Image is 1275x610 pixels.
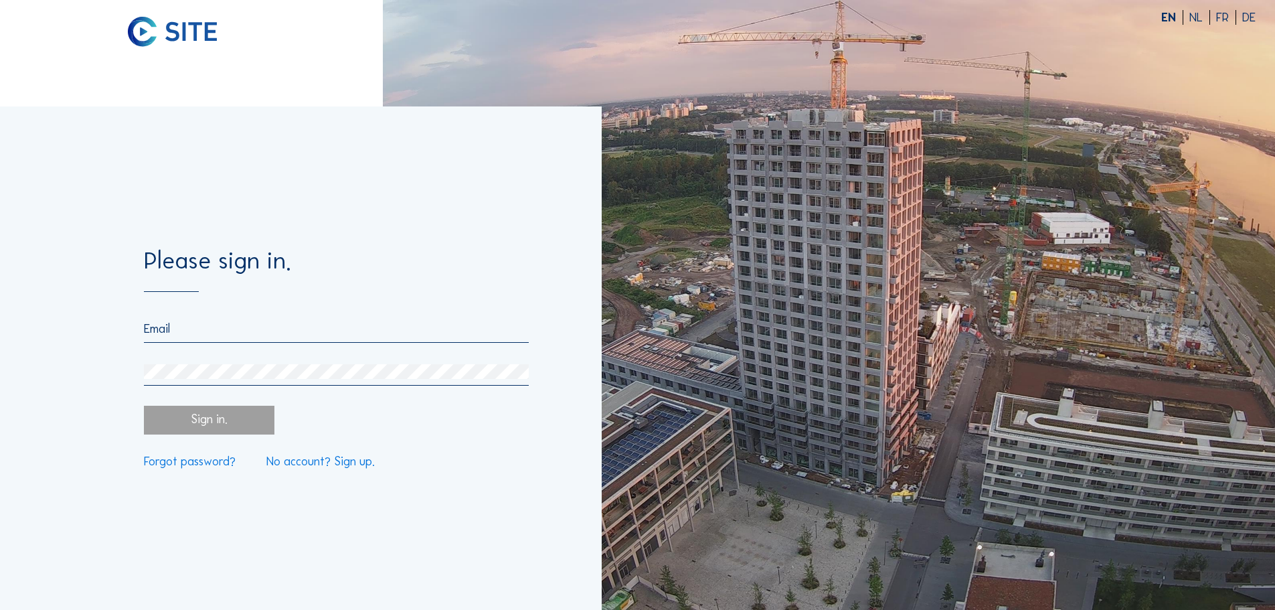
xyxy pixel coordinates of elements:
a: Forgot password? [144,456,236,468]
img: C-SITE logo [128,17,217,47]
input: Email [144,321,528,336]
div: Please sign in. [144,248,528,292]
div: FR [1216,12,1236,24]
div: DE [1242,12,1256,24]
a: No account? Sign up. [266,456,375,468]
div: Sign in. [144,406,274,435]
div: EN [1161,12,1183,24]
div: NL [1189,12,1210,24]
